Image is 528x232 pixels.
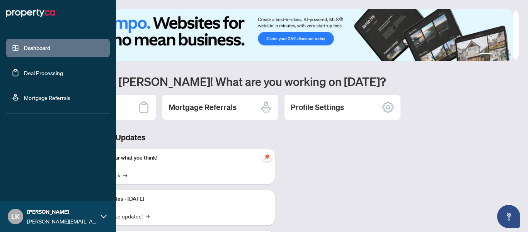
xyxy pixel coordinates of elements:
[40,132,275,143] h3: Brokerage & Industry Updates
[146,212,150,220] span: →
[123,171,127,179] span: →
[40,9,513,61] img: Slide 0
[27,217,97,225] span: [PERSON_NAME][EMAIL_ADDRESS][DOMAIN_NAME]
[40,74,519,89] h1: Welcome back [PERSON_NAME]! What are you working on [DATE]?
[291,102,344,113] h2: Profile Settings
[508,53,511,56] button: 4
[480,53,492,56] button: 1
[24,94,70,101] a: Mortgage Referrals
[27,208,97,216] span: [PERSON_NAME]
[11,211,20,222] span: LK
[169,102,237,113] h2: Mortgage Referrals
[6,7,55,19] img: logo
[24,69,63,76] a: Deal Processing
[81,154,269,162] p: We want to hear what you think!
[496,53,499,56] button: 2
[497,205,520,228] button: Open asap
[24,45,50,52] a: Dashboard
[502,53,505,56] button: 3
[262,152,272,162] span: pushpin
[81,195,269,203] p: Platform Updates - [DATE]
